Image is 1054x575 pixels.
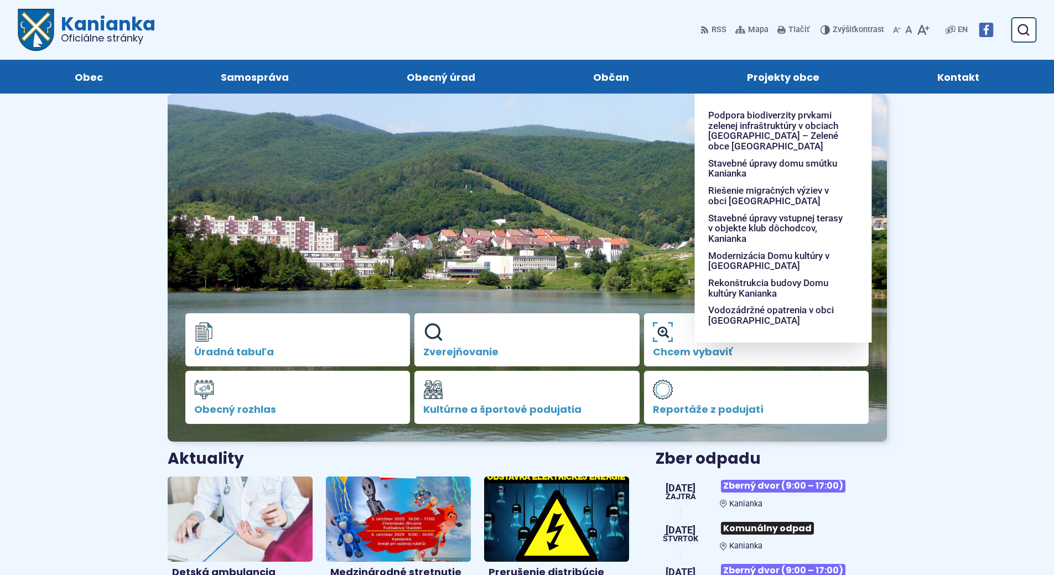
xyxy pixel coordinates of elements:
span: Mapa [748,23,769,37]
span: Chcem vybaviť [653,346,860,358]
a: Riešenie migračných výziev v obci [GEOGRAPHIC_DATA] [708,182,845,209]
img: Prejsť na Facebook stránku [979,23,993,37]
a: Obec [27,60,150,94]
span: Kontakt [937,60,979,94]
a: Modernizácia Domu kultúry v [GEOGRAPHIC_DATA] [708,247,845,274]
span: Zberný dvor (9:00 – 17:00) [721,480,845,493]
h3: Zber odpadu [656,450,886,468]
img: Prejsť na domovskú stránku [18,9,54,51]
span: Kanianka [729,499,762,509]
a: EN [956,23,970,37]
button: Nastaviť pôvodnú veľkosť písma [903,18,915,42]
span: Oficiálne stránky [61,33,155,43]
a: Samospráva [173,60,336,94]
span: Obecný úrad [407,60,475,94]
a: Projekty obce [699,60,868,94]
a: Obecný úrad [359,60,523,94]
a: Občan [546,60,677,94]
button: Zmenšiť veľkosť písma [891,18,903,42]
span: Projekty obce [747,60,819,94]
a: Vodozádržné opatrenia v obci [GEOGRAPHIC_DATA] [708,302,845,329]
a: Chcem vybaviť [644,313,869,366]
span: RSS [712,23,726,37]
button: Zväčšiť veľkosť písma [915,18,932,42]
a: Zberný dvor (9:00 – 17:00) Kanianka [DATE] Zajtra [656,475,886,509]
a: Mapa [733,18,771,42]
button: Tlačiť [775,18,812,42]
span: Tlačiť [788,25,809,35]
a: Zverejňovanie [414,313,640,366]
span: kontrast [833,25,884,35]
span: Zvýšiť [833,25,854,34]
h3: Aktuality [168,450,244,468]
span: [DATE] [663,525,698,535]
span: Obecný rozhlas [194,404,402,415]
span: Občan [593,60,629,94]
span: Komunálny odpad [721,522,814,535]
a: Rekonštrukcia budovy Domu kultúry Kanianka [708,274,845,302]
a: RSS [700,18,729,42]
a: Reportáže z podujatí [644,371,869,424]
span: Obec [75,60,103,94]
a: Obecný rozhlas [185,371,411,424]
span: Samospráva [221,60,289,94]
span: Reportáže z podujatí [653,404,860,415]
a: Podpora biodiverzity prvkami zelenej infraštruktúry v obciach [GEOGRAPHIC_DATA] – Zelené obce [GE... [708,107,845,155]
button: Zvýšiťkontrast [821,18,886,42]
h1: Kanianka [54,14,155,43]
a: Komunálny odpad Kanianka [DATE] štvrtok [656,517,886,551]
a: Kultúrne a športové podujatia [414,371,640,424]
span: Úradná tabuľa [194,346,402,358]
a: Logo Kanianka, prejsť na domovskú stránku. [18,9,155,51]
span: štvrtok [663,535,698,543]
span: Zajtra [666,493,696,501]
a: Úradná tabuľa [185,313,411,366]
a: Kontakt [890,60,1027,94]
span: Kultúrne a športové podujatia [423,404,631,415]
a: Stavebné úpravy domu smútku Kanianka [708,155,845,182]
a: Stavebné úpravy vstupnej terasy v objekte klub dôchodcov, Kanianka [708,210,845,247]
span: EN [958,23,968,37]
span: Kanianka [729,541,762,551]
span: Zverejňovanie [423,346,631,358]
span: [DATE] [666,483,696,493]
